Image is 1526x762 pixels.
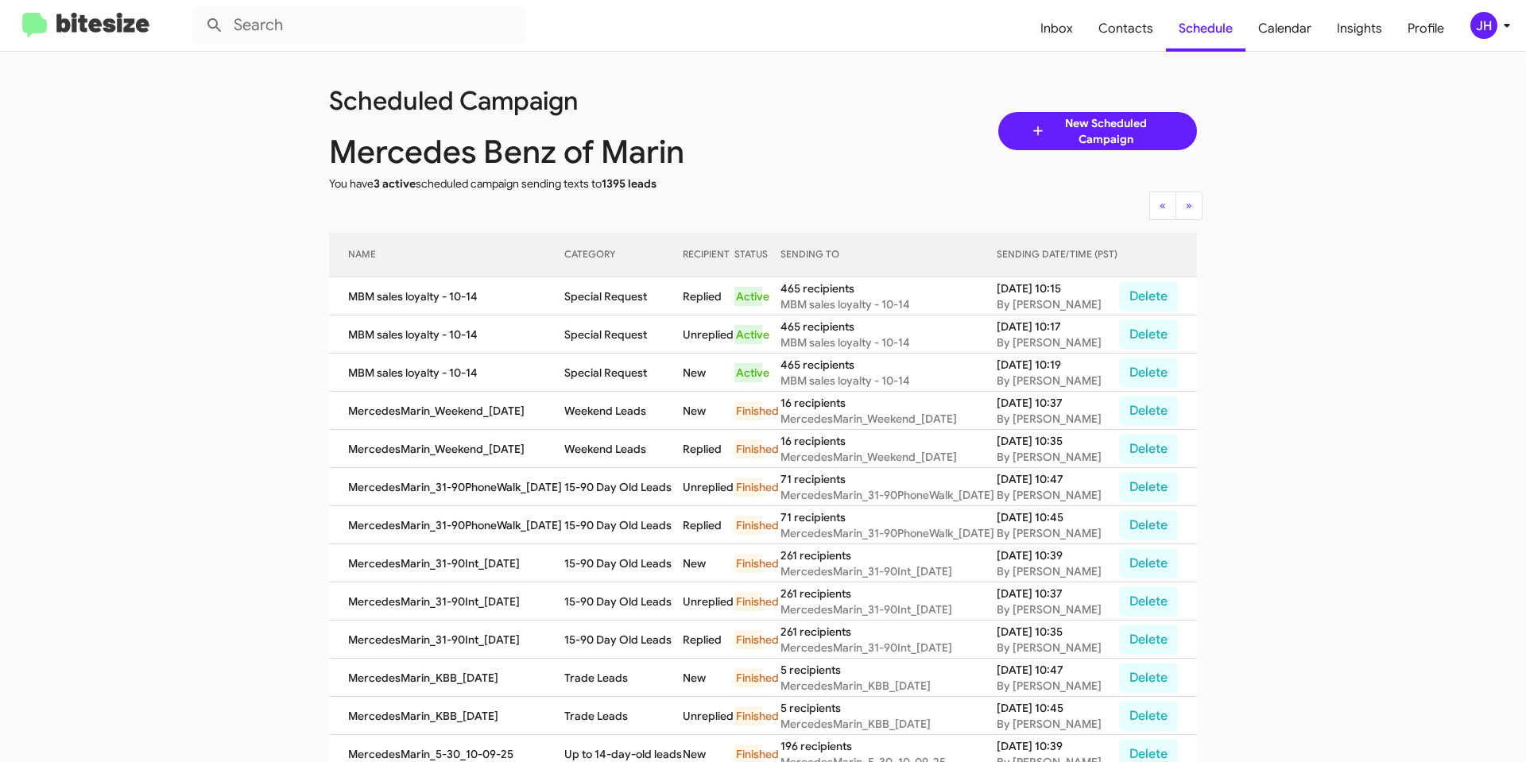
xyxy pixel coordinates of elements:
[997,471,1118,487] div: [DATE] 10:47
[329,315,564,354] td: MBM sales loyalty - 10-14
[602,176,656,191] span: 1395 leads
[780,395,996,411] div: 16 recipients
[564,697,683,735] td: Trade Leads
[997,601,1118,617] div: By [PERSON_NAME]
[780,700,996,716] div: 5 recipients
[997,411,1118,427] div: By [PERSON_NAME]
[1119,472,1178,502] button: Delete
[997,662,1118,678] div: [DATE] 10:47
[997,563,1118,579] div: By [PERSON_NAME]
[564,315,683,354] td: Special Request
[1119,396,1178,426] button: Delete
[997,335,1118,350] div: By [PERSON_NAME]
[564,277,683,315] td: Special Request
[329,468,564,506] td: MercedesMarin_31-90PhoneWalk_[DATE]
[780,335,996,350] div: MBM sales loyalty - 10-14
[780,357,996,373] div: 465 recipients
[997,624,1118,640] div: [DATE] 10:35
[1119,281,1178,311] button: Delete
[734,630,762,649] div: Finished
[329,697,564,735] td: MercedesMarin_KBB_[DATE]
[780,280,996,296] div: 465 recipients
[997,319,1118,335] div: [DATE] 10:17
[683,468,734,506] td: Unreplied
[734,554,762,573] div: Finished
[997,525,1118,541] div: By [PERSON_NAME]
[1119,434,1178,464] button: Delete
[780,547,996,563] div: 261 recipients
[734,706,762,725] div: Finished
[683,506,734,544] td: Replied
[780,716,996,732] div: MercedesMarin_KBB_[DATE]
[734,233,781,277] th: STATUS
[683,582,734,621] td: Unreplied
[997,487,1118,503] div: By [PERSON_NAME]
[564,659,683,697] td: Trade Leads
[997,357,1118,373] div: [DATE] 10:19
[997,716,1118,732] div: By [PERSON_NAME]
[1245,6,1324,52] a: Calendar
[683,315,734,354] td: Unreplied
[1457,12,1509,39] button: JH
[1119,586,1178,617] button: Delete
[780,586,996,601] div: 261 recipients
[997,433,1118,449] div: [DATE] 10:35
[997,509,1118,525] div: [DATE] 10:45
[780,509,996,525] div: 71 recipients
[564,430,683,468] td: Weekend Leads
[1119,548,1178,578] button: Delete
[734,592,762,611] div: Finished
[780,624,996,640] div: 261 recipients
[997,586,1118,601] div: [DATE] 10:37
[780,296,996,312] div: MBM sales loyalty - 10-14
[564,233,683,277] th: CATEGORY
[997,678,1118,694] div: By [PERSON_NAME]
[329,544,564,582] td: MercedesMarin_31-90Int_[DATE]
[1119,358,1178,388] button: Delete
[683,430,734,468] td: Replied
[997,738,1118,754] div: [DATE] 10:39
[329,659,564,697] td: MercedesMarin_KBB_[DATE]
[780,411,996,427] div: MercedesMarin_Weekend_[DATE]
[780,449,996,465] div: MercedesMarin_Weekend_[DATE]
[780,640,996,656] div: MercedesMarin_31-90Int_[DATE]
[683,697,734,735] td: Unreplied
[564,354,683,392] td: Special Request
[1119,701,1178,731] button: Delete
[564,392,683,430] td: Weekend Leads
[780,319,996,335] div: 465 recipients
[780,738,996,754] div: 196 recipients
[1395,6,1457,52] a: Profile
[997,547,1118,563] div: [DATE] 10:39
[1119,663,1178,693] button: Delete
[683,621,734,659] td: Replied
[1149,191,1176,220] button: Previous
[1186,198,1192,212] span: »
[734,325,762,344] div: Active
[997,700,1118,716] div: [DATE] 10:45
[780,373,996,389] div: MBM sales loyalty - 10-14
[683,277,734,315] td: Replied
[1119,319,1178,350] button: Delete
[564,506,683,544] td: 15-90 Day Old Leads
[997,640,1118,656] div: By [PERSON_NAME]
[329,277,564,315] td: MBM sales loyalty - 10-14
[683,544,734,582] td: New
[998,112,1198,150] a: New Scheduled Campaign
[1324,6,1395,52] a: Insights
[734,401,762,420] div: Finished
[329,621,564,659] td: MercedesMarin_31-90Int_[DATE]
[329,392,564,430] td: MercedesMarin_Weekend_[DATE]
[734,287,762,306] div: Active
[1166,6,1245,52] span: Schedule
[780,487,996,503] div: MercedesMarin_31-90PhoneWalk_[DATE]
[780,678,996,694] div: MercedesMarin_KBB_[DATE]
[1160,198,1166,212] span: «
[997,280,1118,296] div: [DATE] 10:15
[780,601,996,617] div: MercedesMarin_31-90Int_[DATE]
[780,433,996,449] div: 16 recipients
[780,233,996,277] th: SENDING TO
[1086,6,1166,52] a: Contacts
